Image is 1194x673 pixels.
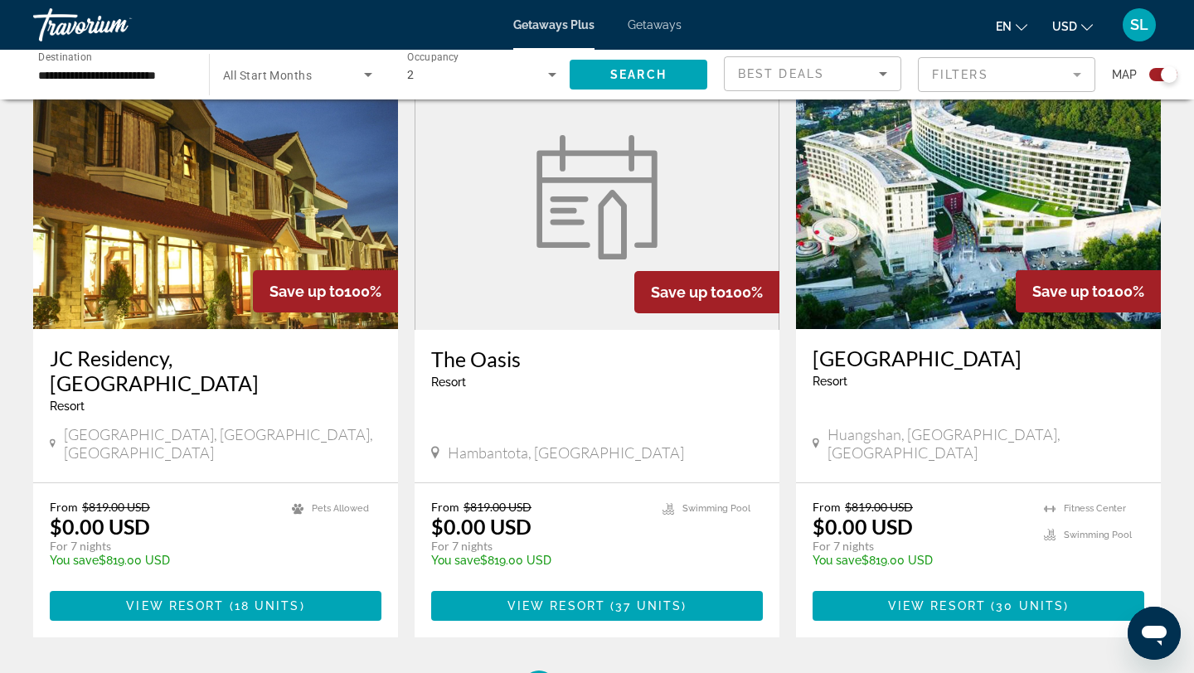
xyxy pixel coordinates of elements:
span: Pets Allowed [312,503,369,514]
div: 100% [634,271,779,313]
img: D771E01X.jpg [796,64,1161,329]
p: $0.00 USD [50,514,150,539]
span: $819.00 USD [82,500,150,514]
span: All Start Months [223,69,312,82]
span: From [431,500,459,514]
span: Resort [431,375,466,389]
span: Swimming Pool [682,503,750,514]
span: Search [610,68,667,81]
span: 2 [407,68,414,81]
span: View Resort [507,599,605,612]
a: [GEOGRAPHIC_DATA] [813,346,1144,370]
p: $819.00 USD [431,554,646,567]
a: Getaways Plus [513,18,595,31]
button: Search [570,60,707,90]
span: USD [1052,20,1077,33]
p: $819.00 USD [50,554,275,567]
span: Fitness Center [1064,503,1126,514]
span: View Resort [888,599,986,612]
span: ( ) [605,599,687,612]
span: You save [813,554,862,567]
button: Filter [918,56,1095,93]
img: week.svg [527,135,667,259]
span: 30 units [996,599,1064,612]
span: $819.00 USD [464,500,531,514]
span: ( ) [986,599,1069,612]
span: [GEOGRAPHIC_DATA], [GEOGRAPHIC_DATA], [GEOGRAPHIC_DATA] [64,425,381,462]
p: $0.00 USD [813,514,913,539]
span: Destination [38,51,92,62]
span: SL [1130,17,1148,33]
p: For 7 nights [431,539,646,554]
span: Resort [813,375,847,388]
span: 18 units [235,599,300,612]
p: $0.00 USD [431,514,531,539]
button: View Resort(18 units) [50,591,381,621]
span: Map [1112,63,1137,86]
iframe: Button to launch messaging window [1128,607,1181,660]
span: ( ) [224,599,304,612]
span: Save up to [269,283,344,300]
button: View Resort(30 units) [813,591,1144,621]
span: Hambantota, [GEOGRAPHIC_DATA] [448,443,684,462]
span: Best Deals [738,67,824,80]
a: Travorium [33,3,199,46]
span: Occupancy [407,51,459,63]
div: 100% [253,270,398,312]
span: Save up to [651,283,726,301]
img: DC79E01X.jpg [33,64,398,329]
span: 37 units [615,599,682,612]
p: For 7 nights [50,539,275,554]
span: Huangshan, [GEOGRAPHIC_DATA], [GEOGRAPHIC_DATA] [828,425,1144,462]
a: The Oasis [431,346,763,371]
button: Change currency [1052,14,1093,38]
a: Getaways [628,18,682,31]
button: Change language [996,14,1027,38]
button: User Menu [1118,7,1161,42]
p: For 7 nights [813,539,1027,554]
span: en [996,20,1012,33]
div: 100% [1016,270,1161,312]
span: You save [50,554,99,567]
button: View Resort(37 units) [431,591,763,621]
span: $819.00 USD [845,500,913,514]
a: JC Residency, [GEOGRAPHIC_DATA] [50,346,381,395]
span: From [50,500,78,514]
span: Resort [50,399,85,413]
span: From [813,500,841,514]
mat-select: Sort by [738,64,887,84]
span: You save [431,554,480,567]
span: View Resort [126,599,224,612]
p: $819.00 USD [813,554,1027,567]
span: Save up to [1032,283,1107,300]
span: Swimming Pool [1064,530,1132,540]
